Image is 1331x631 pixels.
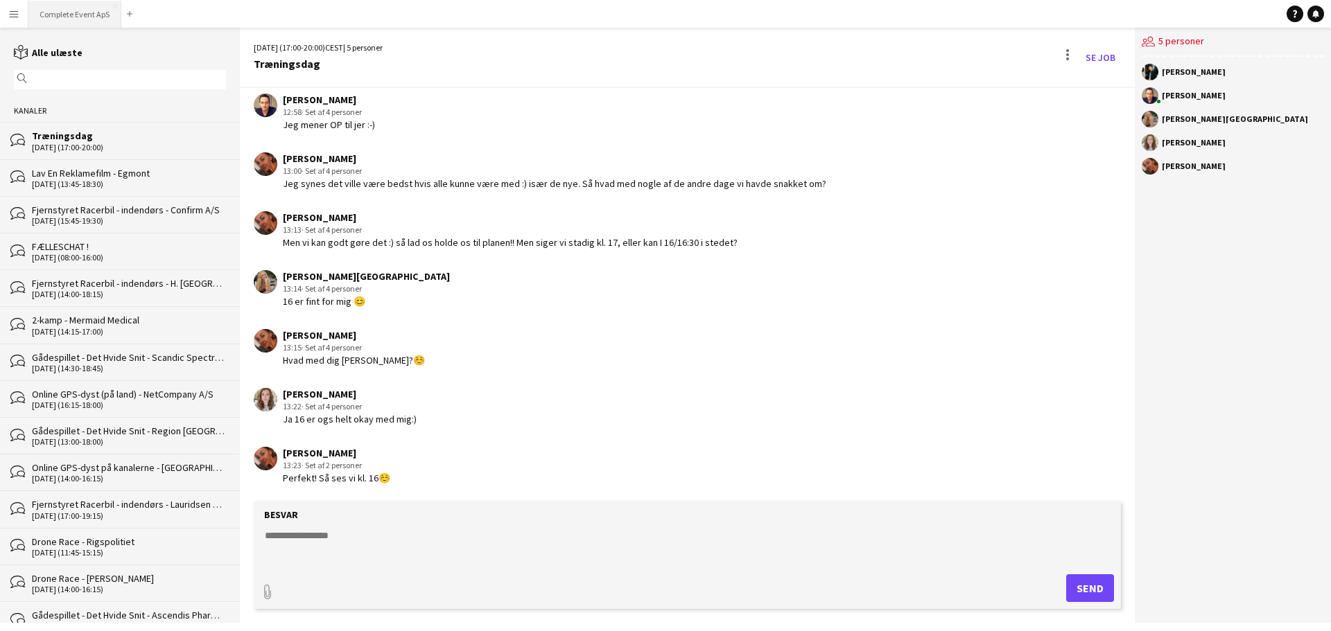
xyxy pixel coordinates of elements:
[302,224,362,235] span: · Set af 4 personer
[32,425,226,437] div: Gådespillet - Det Hvide Snit - Region [GEOGRAPHIC_DATA] - CIMT - Digital Regulering
[254,57,383,70] div: Træningsdag
[32,327,226,337] div: [DATE] (14:15-17:00)
[302,166,362,176] span: · Set af 4 personer
[32,130,226,142] div: Træningsdag
[283,413,417,425] div: Ja 16 er ogs helt okay med mig:)
[32,511,226,521] div: [DATE] (17:00-19:15)
[1162,68,1226,76] div: [PERSON_NAME]
[32,143,226,152] div: [DATE] (17:00-20:00)
[32,204,226,216] div: Fjernstyret Racerbil - indendørs - Confirm A/S
[32,388,226,400] div: Online GPS-dyst (på land) - NetCompany A/S
[1142,28,1324,57] div: 5 personer
[32,474,226,483] div: [DATE] (14:00-16:15)
[302,460,362,470] span: · Set af 2 personer
[32,400,226,410] div: [DATE] (16:15-18:00)
[32,179,226,189] div: [DATE] (13:45-18:30)
[32,364,226,373] div: [DATE] (14:30-18:45)
[32,461,226,474] div: Online GPS-dyst på kanalerne - [GEOGRAPHIC_DATA]
[283,341,425,354] div: 13:15
[32,621,226,631] div: [DATE] (14:15-18:45)
[283,329,425,341] div: [PERSON_NAME]
[32,437,226,447] div: [DATE] (13:00-18:00)
[283,236,738,249] div: Men vi kan godt gøre det :) så lad os holde os til planen!! Men siger vi stadig kl. 17, eller kan...
[283,388,417,400] div: [PERSON_NAME]
[302,342,362,353] span: · Set af 4 personer
[32,216,226,226] div: [DATE] (15:45-19:30)
[283,94,375,106] div: [PERSON_NAME]
[32,498,226,510] div: Fjernstyret Racerbil - indendørs - Lauridsen Handel & Import
[1162,91,1226,100] div: [PERSON_NAME]
[283,447,390,459] div: [PERSON_NAME]
[283,177,826,190] div: Jeg synes det ville være bedst hvis alle kunne være med :) især de nye. Så hvad med nogle af de a...
[32,609,226,621] div: Gådespillet - Det Hvide Snit - Ascendis Pharma A/S
[32,167,226,179] div: Lav En Reklamefilm - Egmont
[32,253,226,263] div: [DATE] (08:00-16:00)
[283,270,450,283] div: [PERSON_NAME][GEOGRAPHIC_DATA]
[1162,162,1226,170] div: [PERSON_NAME]
[28,1,121,28] button: Complete Event ApS
[254,42,383,54] div: [DATE] (17:00-20:00) | 5 personer
[32,585,226,594] div: [DATE] (14:00-16:15)
[302,401,362,411] span: · Set af 4 personer
[1080,46,1121,69] a: Se Job
[1066,574,1114,602] button: Send
[283,165,826,177] div: 13:00
[302,107,362,117] span: · Set af 4 personer
[283,152,826,165] div: [PERSON_NAME]
[14,46,82,59] a: Alle ulæste
[32,548,226,558] div: [DATE] (11:45-15:15)
[32,351,226,364] div: Gådespillet - Det Hvide Snit - Scandic Spectrum
[1162,115,1308,123] div: [PERSON_NAME][GEOGRAPHIC_DATA]
[32,290,226,299] div: [DATE] (14:00-18:15)
[302,283,362,294] span: · Set af 4 personer
[283,295,450,308] div: 16 er fint for mig 😊
[1162,139,1226,147] div: [PERSON_NAME]
[32,277,226,290] div: Fjernstyret Racerbil - indendørs - H. [GEOGRAPHIC_DATA] A/S
[32,240,226,253] div: FÆLLESCHAT !
[32,535,226,548] div: Drone Race - Rigspolitiet
[283,106,375,118] div: 12:58
[32,572,226,585] div: Drone Race - [PERSON_NAME]
[283,472,390,484] div: Perfekt! Så ses vi kl. 16☺️
[325,42,343,53] span: CEST
[283,118,375,131] div: Jeg mener OP til jer :-)
[283,459,390,472] div: 13:23
[283,211,738,224] div: [PERSON_NAME]
[283,354,425,366] div: Hvad med dig [PERSON_NAME]?☺️
[283,400,417,413] div: 13:22
[32,314,226,326] div: 2-kamp - Mermaid Medical
[283,224,738,236] div: 13:13
[264,508,298,521] label: Besvar
[283,283,450,295] div: 13:14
